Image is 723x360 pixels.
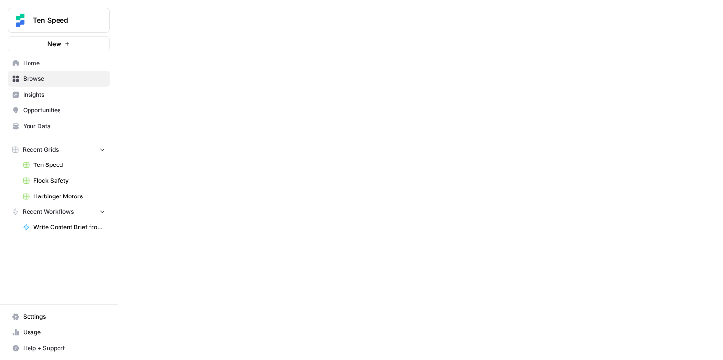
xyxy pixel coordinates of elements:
[8,340,110,356] button: Help + Support
[8,325,110,340] a: Usage
[23,74,105,83] span: Browse
[23,106,105,115] span: Opportunities
[18,189,110,204] a: Harbinger Motors
[8,8,110,33] button: Workspace: Ten Speed
[23,207,74,216] span: Recent Workflows
[8,71,110,87] a: Browse
[33,176,105,185] span: Flock Safety
[47,39,61,49] span: New
[8,55,110,71] a: Home
[8,36,110,51] button: New
[33,161,105,169] span: Ten Speed
[23,328,105,337] span: Usage
[18,219,110,235] a: Write Content Brief from Keyword [DEV]
[11,11,29,29] img: Ten Speed Logo
[8,142,110,157] button: Recent Grids
[23,90,105,99] span: Insights
[23,344,105,353] span: Help + Support
[8,118,110,134] a: Your Data
[18,157,110,173] a: Ten Speed
[23,312,105,321] span: Settings
[23,122,105,131] span: Your Data
[8,87,110,102] a: Insights
[33,15,92,25] span: Ten Speed
[33,192,105,201] span: Harbinger Motors
[23,145,59,154] span: Recent Grids
[8,204,110,219] button: Recent Workflows
[33,223,105,231] span: Write Content Brief from Keyword [DEV]
[18,173,110,189] a: Flock Safety
[8,309,110,325] a: Settings
[23,59,105,67] span: Home
[8,102,110,118] a: Opportunities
